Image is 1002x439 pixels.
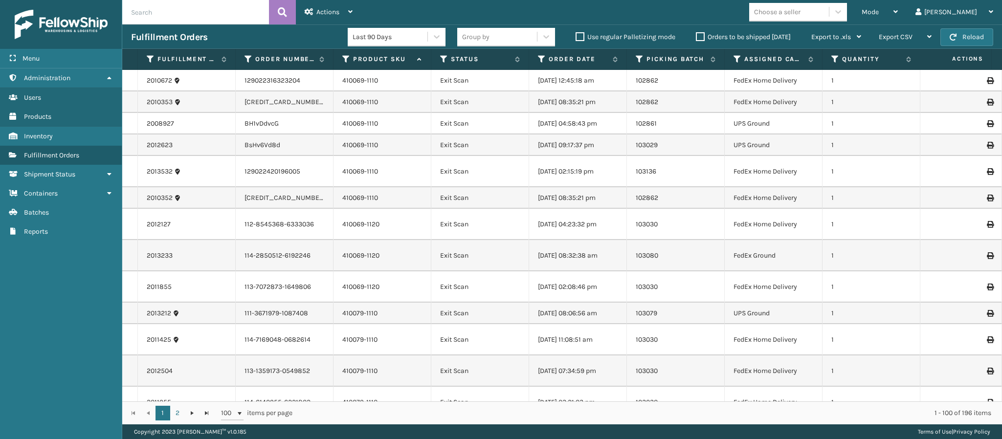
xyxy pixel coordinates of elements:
[627,113,725,134] td: 102861
[823,324,920,355] td: 1
[431,271,529,303] td: Exit Scan
[987,77,993,84] i: Print Label
[24,74,70,82] span: Administration
[627,240,725,271] td: 103080
[236,324,334,355] td: 114-7169048-0682614
[725,355,823,387] td: FedEx Home Delivery
[236,387,334,418] td: 114-6140955-6221802
[646,55,706,64] label: Picking Batch
[627,271,725,303] td: 103030
[236,113,334,134] td: BH1vDdvcG
[24,112,51,121] span: Products
[823,134,920,156] td: 1
[431,187,529,209] td: Exit Scan
[987,99,993,106] i: Print Label
[862,8,879,16] span: Mode
[147,251,173,261] a: 2013233
[725,113,823,134] td: UPS Ground
[170,406,185,420] a: 2
[431,324,529,355] td: Exit Scan
[24,227,48,236] span: Reports
[431,355,529,387] td: Exit Scan
[725,271,823,303] td: FedEx Home Delivery
[987,120,993,127] i: Print Label
[236,156,334,187] td: 129022420196005
[627,70,725,91] td: 102862
[134,424,246,439] p: Copyright 2023 [PERSON_NAME]™ v 1.0.185
[529,91,627,113] td: [DATE] 08:35:21 pm
[823,113,920,134] td: 1
[811,33,851,41] span: Export to .xls
[529,387,627,418] td: [DATE] 03:21:03 pm
[236,70,334,91] td: 129022316323204
[953,428,990,435] a: Privacy Policy
[529,134,627,156] td: [DATE] 09:17:37 pm
[918,428,952,435] a: Terms of Use
[549,55,608,64] label: Order Date
[725,156,823,187] td: FedEx Home Delivery
[147,219,171,229] a: 2012127
[147,97,173,107] a: 2010353
[157,55,217,64] label: Fulfillment Order Id
[236,187,334,209] td: [CREDIT_CARD_NUMBER]
[236,240,334,271] td: 114-2850512-6192246
[255,55,314,64] label: Order Number
[725,187,823,209] td: FedEx Home Delivery
[147,397,171,407] a: 2011955
[823,355,920,387] td: 1
[353,55,412,64] label: Product SKU
[627,209,725,240] td: 103030
[987,284,993,290] i: Print Label
[987,310,993,317] i: Print Label
[725,240,823,271] td: FedEx Ground
[342,167,378,176] a: 410069-1110
[529,156,627,187] td: [DATE] 02:15:19 pm
[940,28,993,46] button: Reload
[353,32,428,42] div: Last 90 Days
[342,367,378,375] a: 410079-1110
[131,31,207,43] h3: Fulfillment Orders
[627,187,725,209] td: 102862
[431,70,529,91] td: Exit Scan
[236,303,334,324] td: 111-3671979-1087408
[987,221,993,228] i: Print Label
[236,271,334,303] td: 113-7072873-1649806
[342,220,379,228] a: 410069-1120
[987,368,993,374] i: Print Label
[24,93,41,102] span: Users
[725,134,823,156] td: UPS Ground
[725,303,823,324] td: UPS Ground
[879,33,913,41] span: Export CSV
[147,140,173,150] a: 2012623
[921,51,989,67] span: Actions
[627,134,725,156] td: 103029
[431,91,529,113] td: Exit Scan
[987,399,993,406] i: Print Label
[306,408,991,418] div: 1 - 100 of 196 items
[203,409,211,417] span: Go to the last page
[15,10,108,39] img: logo
[342,283,379,291] a: 410069-1120
[823,156,920,187] td: 1
[342,398,378,406] a: 410079-1110
[529,324,627,355] td: [DATE] 11:08:51 am
[823,187,920,209] td: 1
[842,55,901,64] label: Quantity
[24,208,49,217] span: Batches
[627,387,725,418] td: 103030
[156,406,170,420] a: 1
[316,8,339,16] span: Actions
[24,132,53,140] span: Inventory
[529,271,627,303] td: [DATE] 02:08:46 pm
[987,142,993,149] i: Print Label
[529,113,627,134] td: [DATE] 04:58:43 pm
[342,251,379,260] a: 410069-1120
[627,91,725,113] td: 102862
[147,76,172,86] a: 2010672
[918,424,990,439] div: |
[342,194,378,202] a: 410069-1110
[823,271,920,303] td: 1
[431,240,529,271] td: Exit Scan
[431,156,529,187] td: Exit Scan
[754,7,801,17] div: Choose a seller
